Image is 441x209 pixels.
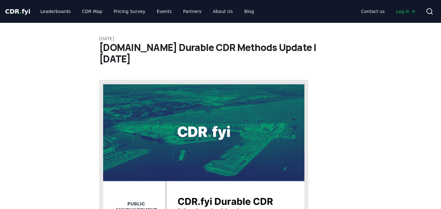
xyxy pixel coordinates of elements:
[77,6,107,17] a: CDR Map
[5,7,30,16] a: CDR.fyi
[152,6,177,17] a: Events
[5,8,30,15] span: CDR fyi
[356,6,421,17] nav: Main
[99,42,342,65] h1: [DOMAIN_NAME] Durable CDR Methods Update | [DATE]
[99,35,342,42] p: [DATE]
[35,6,76,17] a: Leaderboards
[356,6,390,17] a: Contact us
[396,8,416,15] span: Log in
[20,8,22,15] span: .
[35,6,259,17] nav: Main
[239,6,259,17] a: Blog
[109,6,150,17] a: Pricing Survey
[208,6,238,17] a: About Us
[178,6,207,17] a: Partners
[391,6,421,17] a: Log in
